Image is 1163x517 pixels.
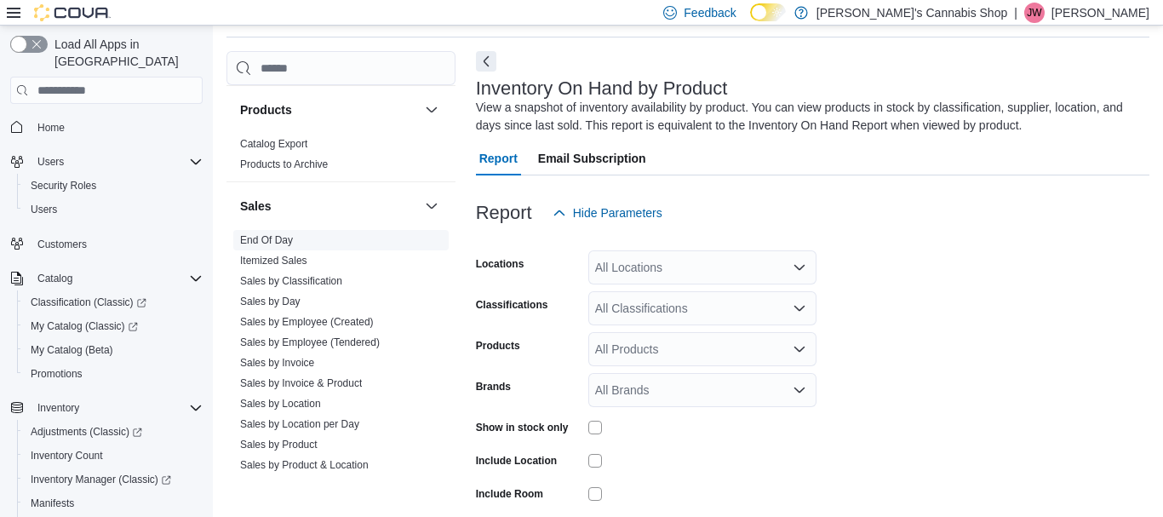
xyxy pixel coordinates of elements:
[24,364,203,384] span: Promotions
[24,422,203,442] span: Adjustments (Classic)
[31,497,74,510] span: Manifests
[240,101,292,118] h3: Products
[240,336,380,348] a: Sales by Employee (Tendered)
[24,445,110,466] a: Inventory Count
[793,342,806,356] button: Open list of options
[240,315,374,329] span: Sales by Employee (Created)
[24,493,203,514] span: Manifests
[31,116,203,137] span: Home
[24,292,153,313] a: Classification (Classic)
[17,362,209,386] button: Promotions
[31,425,142,439] span: Adjustments (Classic)
[24,316,203,336] span: My Catalog (Classic)
[240,336,380,349] span: Sales by Employee (Tendered)
[240,138,307,150] a: Catalog Export
[31,343,113,357] span: My Catalog (Beta)
[37,155,64,169] span: Users
[240,417,359,431] span: Sales by Location per Day
[31,234,94,255] a: Customers
[240,397,321,411] span: Sales by Location
[34,4,111,21] img: Cova
[31,233,203,255] span: Customers
[240,376,362,390] span: Sales by Invoice & Product
[476,380,511,393] label: Brands
[24,292,203,313] span: Classification (Classic)
[24,445,203,466] span: Inventory Count
[538,141,646,175] span: Email Subscription
[421,100,442,120] button: Products
[240,233,293,247] span: End Of Day
[31,268,79,289] button: Catalog
[240,418,359,430] a: Sales by Location per Day
[476,257,524,271] label: Locations
[31,203,57,216] span: Users
[31,152,203,172] span: Users
[3,150,209,174] button: Users
[240,275,342,287] a: Sales by Classification
[476,339,520,353] label: Products
[816,3,1007,23] p: [PERSON_NAME]'s Cannabis Shop
[1024,3,1045,23] div: Jeff Weaver
[24,364,89,384] a: Promotions
[240,316,374,328] a: Sales by Employee (Created)
[31,118,72,138] a: Home
[750,3,786,21] input: Dark Mode
[476,298,548,312] label: Classifications
[240,254,307,267] span: Itemized Sales
[1027,3,1041,23] span: JW
[17,491,209,515] button: Manifests
[240,459,369,471] a: Sales by Product & Location
[31,449,103,462] span: Inventory Count
[3,114,209,139] button: Home
[476,203,532,223] h3: Report
[31,179,96,192] span: Security Roles
[24,469,178,490] a: Inventory Manager (Classic)
[573,204,662,221] span: Hide Parameters
[17,420,209,444] a: Adjustments (Classic)
[31,367,83,381] span: Promotions
[476,78,728,99] h3: Inventory On Hand by Product
[240,377,362,389] a: Sales by Invoice & Product
[240,398,321,410] a: Sales by Location
[421,196,442,216] button: Sales
[37,121,65,135] span: Home
[240,101,418,118] button: Products
[240,234,293,246] a: End Of Day
[3,267,209,290] button: Catalog
[240,458,369,472] span: Sales by Product & Location
[240,137,307,151] span: Catalog Export
[240,438,318,451] span: Sales by Product
[31,319,138,333] span: My Catalog (Classic)
[793,383,806,397] button: Open list of options
[240,295,301,308] span: Sales by Day
[24,422,149,442] a: Adjustments (Classic)
[476,487,543,501] label: Include Room
[793,302,806,315] button: Open list of options
[24,316,145,336] a: My Catalog (Classic)
[240,439,318,451] a: Sales by Product
[24,340,203,360] span: My Catalog (Beta)
[17,444,209,468] button: Inventory Count
[17,338,209,362] button: My Catalog (Beta)
[476,421,569,434] label: Show in stock only
[3,232,209,256] button: Customers
[37,272,72,285] span: Catalog
[240,356,314,370] span: Sales by Invoice
[48,36,203,70] span: Load All Apps in [GEOGRAPHIC_DATA]
[37,238,87,251] span: Customers
[240,357,314,369] a: Sales by Invoice
[3,396,209,420] button: Inventory
[24,175,103,196] a: Security Roles
[476,99,1141,135] div: View a snapshot of inventory availability by product. You can view products in stock by classific...
[240,274,342,288] span: Sales by Classification
[24,199,64,220] a: Users
[240,198,418,215] button: Sales
[750,21,751,22] span: Dark Mode
[240,255,307,267] a: Itemized Sales
[31,398,86,418] button: Inventory
[17,290,209,314] a: Classification (Classic)
[24,493,81,514] a: Manifests
[24,175,203,196] span: Security Roles
[31,152,71,172] button: Users
[17,174,209,198] button: Security Roles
